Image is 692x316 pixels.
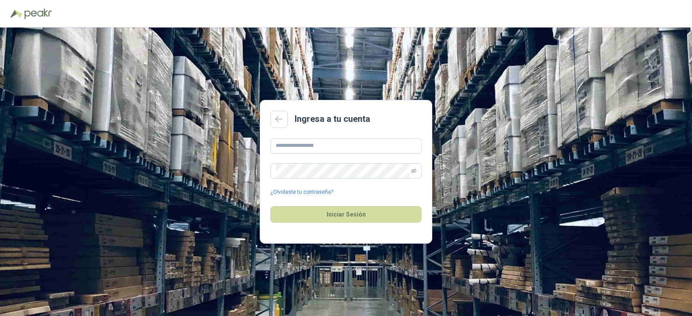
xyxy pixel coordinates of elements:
img: Logo [10,9,22,18]
a: ¿Olvidaste tu contraseña? [271,188,333,196]
button: Iniciar Sesión [271,206,421,223]
h2: Ingresa a tu cuenta [295,112,370,126]
span: eye-invisible [411,168,416,173]
img: Peakr [24,9,52,19]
